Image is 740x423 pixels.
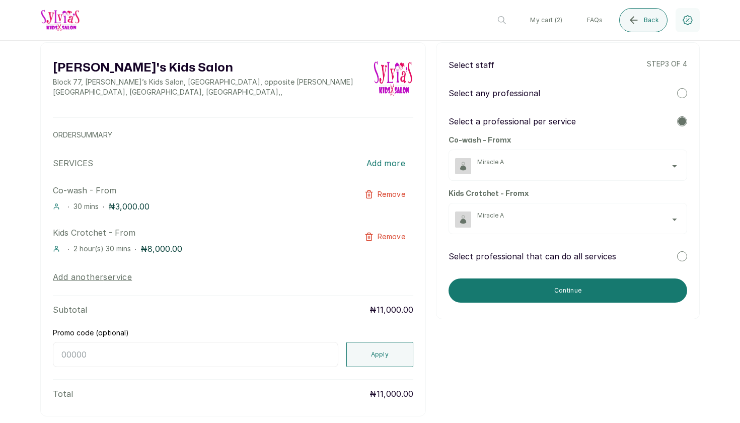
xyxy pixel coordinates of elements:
[53,77,373,97] p: Block 77, [PERSON_NAME]’s Kids Salon, [GEOGRAPHIC_DATA], opposite [PERSON_NAME][GEOGRAPHIC_DATA],...
[477,211,681,220] span: Miracle A
[647,59,687,71] p: step 3 of 4
[53,271,132,283] button: Add anotherservice
[53,200,341,213] div: · ·
[356,184,413,204] button: Remove
[53,342,338,367] input: 00000
[455,158,681,174] button: staff imageMiracle A
[53,243,341,255] div: · ·
[522,8,570,32] button: My cart (2)
[378,189,405,199] span: Remove
[53,388,73,400] p: Total
[369,388,413,400] p: ₦11,000.00
[40,9,81,31] img: business logo
[53,304,87,316] p: Subtotal
[579,8,611,32] button: FAQs
[73,244,131,253] span: 2 hour(s) 30 mins
[53,59,373,77] h2: [PERSON_NAME]'s Kids Salon
[449,135,687,146] h2: Co-wash - From x
[373,59,413,97] img: business logo
[378,232,405,242] span: Remove
[449,189,687,199] h2: Kids Crotchet - From x
[53,328,129,338] label: Promo code (optional)
[369,304,413,316] p: ₦11,000.00
[73,202,99,210] span: 30 mins
[53,157,93,169] p: SERVICES
[358,152,413,174] button: Add more
[449,59,494,71] p: Select staff
[455,158,471,174] img: staff image
[108,200,150,213] p: ₦3,000.00
[449,87,540,99] p: Select any professional
[477,158,681,166] span: Miracle A
[449,250,616,262] p: Select professional that can do all services
[53,130,413,140] p: ORDER SUMMARY
[140,243,182,255] p: ₦8,000.00
[455,211,681,228] button: staff imageMiracle A
[53,227,341,239] p: Kids Crotchet - From
[356,227,413,247] button: Remove
[449,115,576,127] p: Select a professional per service
[644,16,659,24] span: Back
[449,278,687,303] button: Continue
[346,342,414,367] button: Apply
[619,8,668,32] button: Back
[53,184,341,196] p: Co-wash - From
[455,211,471,228] img: staff image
